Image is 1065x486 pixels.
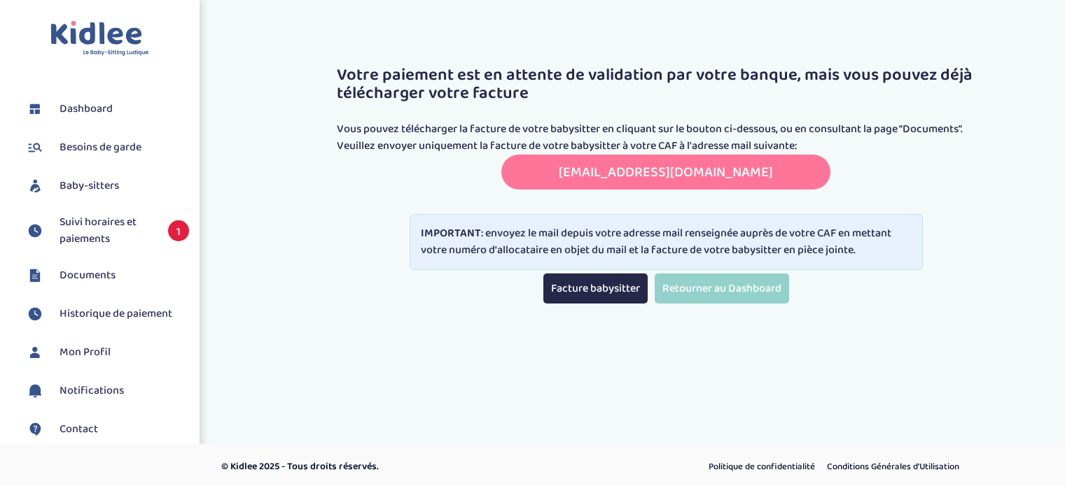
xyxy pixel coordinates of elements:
[25,99,46,120] img: dashboard.svg
[168,220,189,241] span: 1
[25,419,46,440] img: contact.svg
[337,121,995,138] p: Vous pouvez télécharger la facture de votre babysitter en cliquant sur le bouton ci-dessous, ou e...
[60,306,172,322] span: Historique de paiement
[25,99,189,120] a: Dashboard
[337,66,995,103] h3: Votre paiement est en attente de validation par votre banque, mais vous pouvez déjà télécharger v...
[704,458,820,476] a: Politique de confidentialité
[50,21,149,57] img: logo.svg
[60,267,116,284] span: Documents
[60,214,154,248] span: Suivi horaires et paiements
[60,383,124,399] span: Notifications
[25,380,46,401] img: notification.svg
[221,459,592,474] p: © Kidlee 2025 - Tous droits réservés.
[410,214,923,270] div: : envoyez le mail depuis votre adresse mail renseignée auprès de votre CAF en mettant votre numér...
[421,224,481,242] strong: IMPORTANT
[25,176,189,196] a: Baby-sitters
[25,342,189,363] a: Mon Profil
[25,265,46,286] img: documents.svg
[25,137,46,158] img: besoin.svg
[25,137,189,158] a: Besoins de garde
[60,421,98,438] span: Contact
[25,380,189,401] a: Notifications
[543,273,648,303] a: Facture babysitter
[655,273,789,303] a: Retourner au Dashboard
[60,344,111,361] span: Mon Profil
[822,458,964,476] a: Conditions Générales d’Utilisation
[25,303,189,324] a: Historique de paiement
[60,139,141,156] span: Besoins de garde
[25,265,189,286] a: Documents
[25,176,46,196] img: babysitters.svg
[25,214,189,248] a: Suivi horaires et paiements 1
[337,138,995,155] p: Veuillez envoyer uniquement la facture de votre babysitter à votre CAF à l'adresse mail suivante:
[60,101,113,117] span: Dashboard
[25,419,189,440] a: Contact
[559,161,773,183] a: [EMAIL_ADDRESS][DOMAIN_NAME]
[25,220,46,241] img: suivihoraire.svg
[25,303,46,324] img: suivihoraire.svg
[25,342,46,363] img: profil.svg
[60,178,119,194] span: Baby-sitters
